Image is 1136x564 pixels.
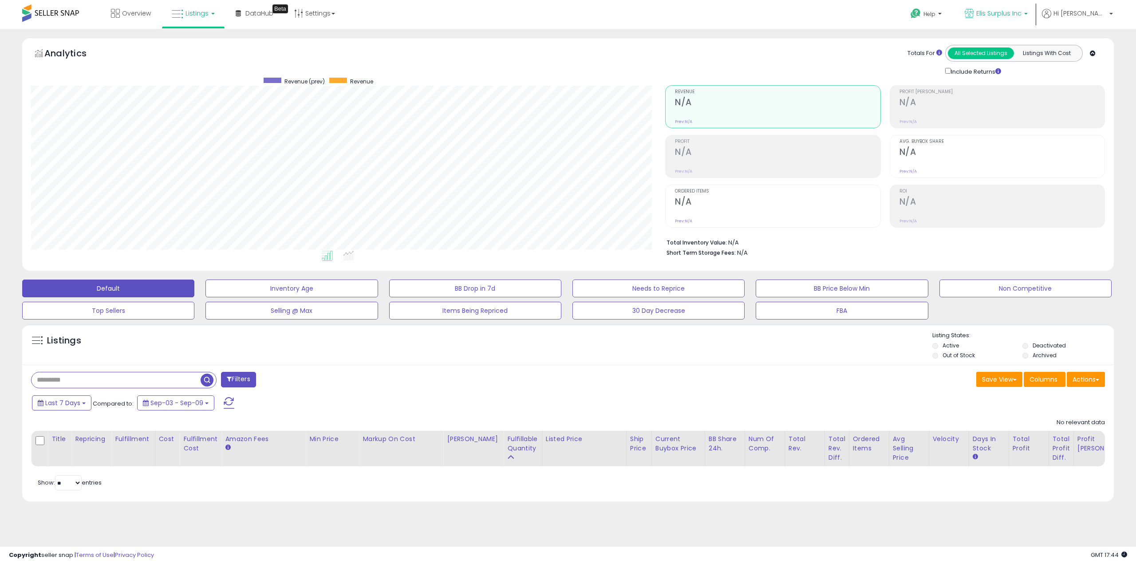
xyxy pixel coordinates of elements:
[447,434,500,444] div: [PERSON_NAME]
[899,139,1104,144] span: Avg. Buybox Share
[1077,434,1130,453] div: Profit [PERSON_NAME]
[284,78,325,85] span: Revenue (prev)
[789,434,821,453] div: Total Rev.
[225,444,230,452] small: Amazon Fees.
[899,197,1104,209] h2: N/A
[93,399,134,408] span: Compared to:
[309,434,355,444] div: Min Price
[546,434,623,444] div: Listed Price
[828,434,845,462] div: Total Rev. Diff.
[363,434,439,444] div: Markup on Cost
[1014,47,1080,59] button: Listings With Cost
[923,10,935,18] span: Help
[507,434,538,453] div: Fulfillable Quantity
[38,478,102,487] span: Show: entries
[137,395,214,410] button: Sep-03 - Sep-09
[903,1,951,29] a: Help
[667,239,727,246] b: Total Inventory Value:
[933,434,965,444] div: Velocity
[115,434,151,444] div: Fulfillment
[1067,372,1105,387] button: Actions
[973,434,1005,453] div: Days In Stock
[22,302,194,319] button: Top Sellers
[667,237,1098,247] li: N/A
[185,9,209,18] span: Listings
[899,90,1104,95] span: Profit [PERSON_NAME]
[976,9,1022,18] span: Elis Surplus Inc
[1057,418,1105,427] div: No relevant data
[709,434,741,453] div: BB Share 24h.
[1053,9,1107,18] span: Hi [PERSON_NAME]
[749,434,781,453] div: Num of Comp.
[45,398,80,407] span: Last 7 Days
[943,351,975,359] label: Out of Stock
[572,302,745,319] button: 30 Day Decrease
[245,9,273,18] span: DataHub
[853,434,885,453] div: Ordered Items
[899,169,917,174] small: Prev: N/A
[389,280,561,297] button: BB Drop in 7d
[675,197,880,209] h2: N/A
[159,434,176,444] div: Cost
[183,434,217,453] div: Fulfillment Cost
[976,372,1022,387] button: Save View
[1042,9,1113,29] a: Hi [PERSON_NAME]
[75,434,107,444] div: Repricing
[359,431,443,466] th: The percentage added to the cost of goods (COGS) that forms the calculator for Min & Max prices.
[899,189,1104,194] span: ROI
[389,302,561,319] button: Items Being Repriced
[943,342,959,349] label: Active
[47,335,81,347] h5: Listings
[1033,342,1066,349] label: Deactivated
[675,97,880,109] h2: N/A
[1024,372,1065,387] button: Columns
[899,218,917,224] small: Prev: N/A
[150,398,203,407] span: Sep-03 - Sep-09
[22,280,194,297] button: Default
[205,280,378,297] button: Inventory Age
[675,147,880,159] h2: N/A
[910,8,921,19] i: Get Help
[756,280,928,297] button: BB Price Below Min
[939,66,1012,76] div: Include Returns
[675,119,692,124] small: Prev: N/A
[44,47,104,62] h5: Analytics
[756,302,928,319] button: FBA
[225,434,302,444] div: Amazon Fees
[205,302,378,319] button: Selling @ Max
[51,434,67,444] div: Title
[1053,434,1070,462] div: Total Profit Diff.
[675,218,692,224] small: Prev: N/A
[221,372,256,387] button: Filters
[667,249,736,256] b: Short Term Storage Fees:
[675,90,880,95] span: Revenue
[1029,375,1057,384] span: Columns
[899,147,1104,159] h2: N/A
[907,49,942,58] div: Totals For
[899,97,1104,109] h2: N/A
[32,395,91,410] button: Last 7 Days
[630,434,648,453] div: Ship Price
[737,248,748,257] span: N/A
[272,4,288,13] div: Tooltip anchor
[899,119,917,124] small: Prev: N/A
[1013,434,1045,453] div: Total Profit
[675,139,880,144] span: Profit
[948,47,1014,59] button: All Selected Listings
[893,434,925,462] div: Avg Selling Price
[655,434,701,453] div: Current Buybox Price
[1033,351,1057,359] label: Archived
[122,9,151,18] span: Overview
[939,280,1112,297] button: Non Competitive
[932,331,1114,340] p: Listing States:
[675,169,692,174] small: Prev: N/A
[572,280,745,297] button: Needs to Reprice
[675,189,880,194] span: Ordered Items
[973,453,978,461] small: Days In Stock.
[350,78,373,85] span: Revenue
